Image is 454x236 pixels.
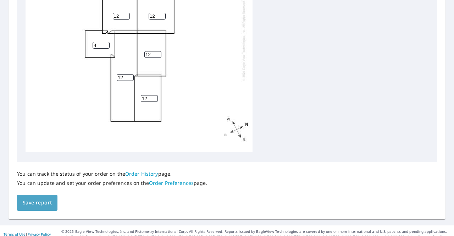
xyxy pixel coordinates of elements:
[17,171,207,177] p: You can track the status of your order on the page.
[149,180,194,186] a: Order Preferences
[23,198,52,207] span: Save report
[125,170,158,177] a: Order History
[17,195,57,211] button: Save report
[17,180,207,186] p: You can update and set your order preferences on the page.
